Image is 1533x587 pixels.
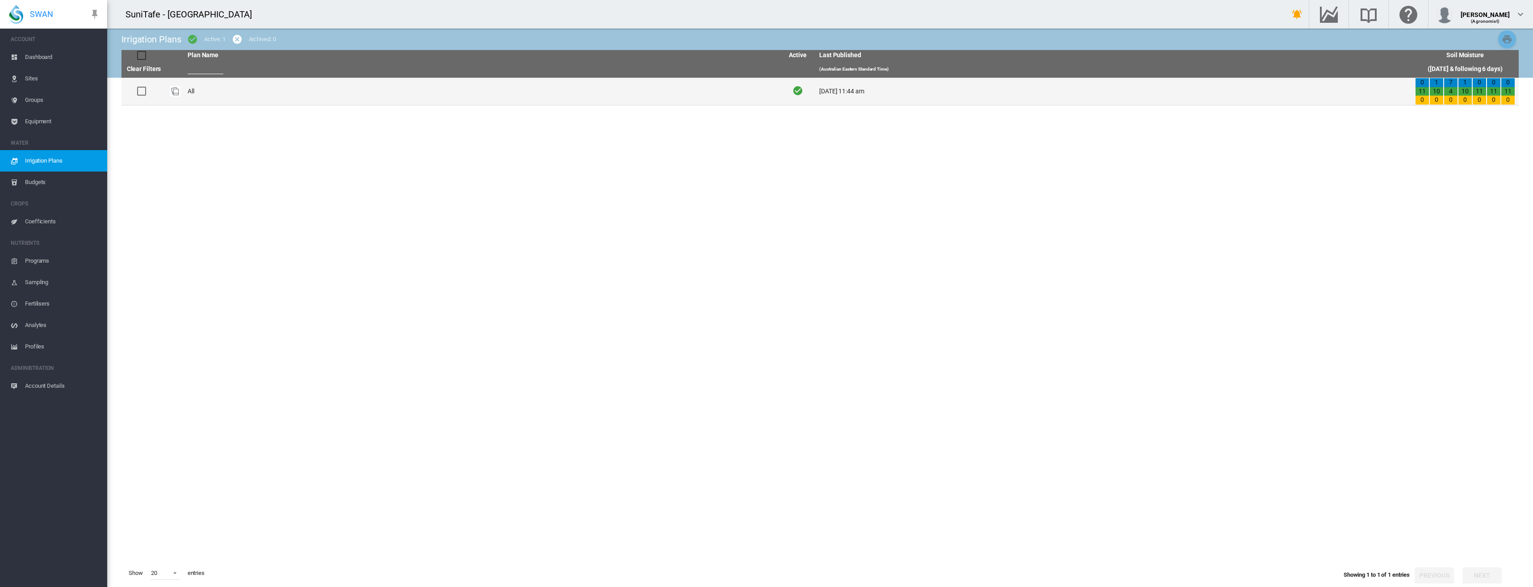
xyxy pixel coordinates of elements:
[1458,96,1472,105] div: 0
[11,236,100,250] span: NUTRIENTS
[25,89,100,111] span: Groups
[9,5,23,24] img: SWAN-Landscape-Logo-Colour-drop.png
[1412,50,1519,61] th: Soil Moisture
[1430,96,1443,105] div: 0
[1436,5,1453,23] img: profile.jpg
[1461,7,1510,16] div: [PERSON_NAME]
[25,111,100,132] span: Equipment
[121,33,181,46] div: Irrigation Plans
[1473,87,1486,96] div: 11
[1398,9,1419,20] md-icon: Click here for help
[89,9,100,20] md-icon: icon-pin
[1473,96,1486,105] div: 0
[11,136,100,150] span: WATER
[30,8,53,20] span: SWAN
[1471,19,1499,24] span: (Agronomist)
[25,211,100,232] span: Coefficients
[816,61,1412,78] th: (Australian Eastern Standard Time)
[1501,78,1515,87] div: 0
[25,172,100,193] span: Budgets
[1444,96,1458,105] div: 0
[1501,96,1515,105] div: 0
[25,68,100,89] span: Sites
[25,336,100,357] span: Profiles
[184,78,780,105] td: All
[1487,96,1500,105] div: 0
[25,46,100,68] span: Dashboard
[1430,78,1443,87] div: 1
[1487,78,1500,87] div: 0
[1430,87,1443,96] div: 10
[1502,34,1512,45] md-icon: icon-printer
[1416,96,1429,105] div: 0
[1412,61,1519,78] th: ([DATE] & following 6 days)
[780,50,816,61] th: Active
[1416,78,1429,87] div: 0
[1498,30,1516,48] button: Print Irrigation Plans
[11,197,100,211] span: CROPS
[1292,9,1303,20] md-icon: icon-bell-ring
[1473,78,1486,87] div: 0
[204,35,225,43] div: Active: 1
[184,50,780,61] th: Plan Name
[1487,87,1500,96] div: 11
[170,86,180,96] div: Plan Id: 23589
[151,570,157,576] div: 20
[1462,567,1502,583] button: Next
[249,35,276,43] div: Archived: 0
[816,78,1412,105] td: [DATE] 11:44 am
[25,293,100,314] span: Fertilisers
[1444,87,1458,96] div: 4
[1515,9,1526,20] md-icon: icon-chevron-down
[1416,87,1429,96] div: 11
[170,86,180,96] img: product-image-placeholder.png
[1458,78,1472,87] div: 1
[125,566,147,581] span: Show
[11,361,100,375] span: ADMINISTRATION
[232,34,243,45] md-icon: icon-cancel
[1458,87,1472,96] div: 10
[184,566,208,581] span: entries
[25,375,100,397] span: Account Details
[126,8,260,21] div: SuniTafe - [GEOGRAPHIC_DATA]
[816,50,1412,61] th: Last Published
[1358,9,1379,20] md-icon: Search the knowledge base
[1415,567,1454,583] button: Previous
[25,272,100,293] span: Sampling
[25,250,100,272] span: Programs
[1344,571,1410,578] span: Showing 1 to 1 of 1 entries
[11,32,100,46] span: ACCOUNT
[187,34,198,45] md-icon: icon-checkbox-marked-circle
[25,314,100,336] span: Analytes
[127,65,161,72] a: Clear Filters
[25,150,100,172] span: Irrigation Plans
[1412,78,1519,105] td: 0 11 0 1 10 0 7 4 0 1 10 0 0 11 0 0 11 0 0 11 0
[1444,78,1458,87] div: 7
[1288,5,1306,23] button: icon-bell-ring
[1501,87,1515,96] div: 11
[1318,9,1340,20] md-icon: Go to the Data Hub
